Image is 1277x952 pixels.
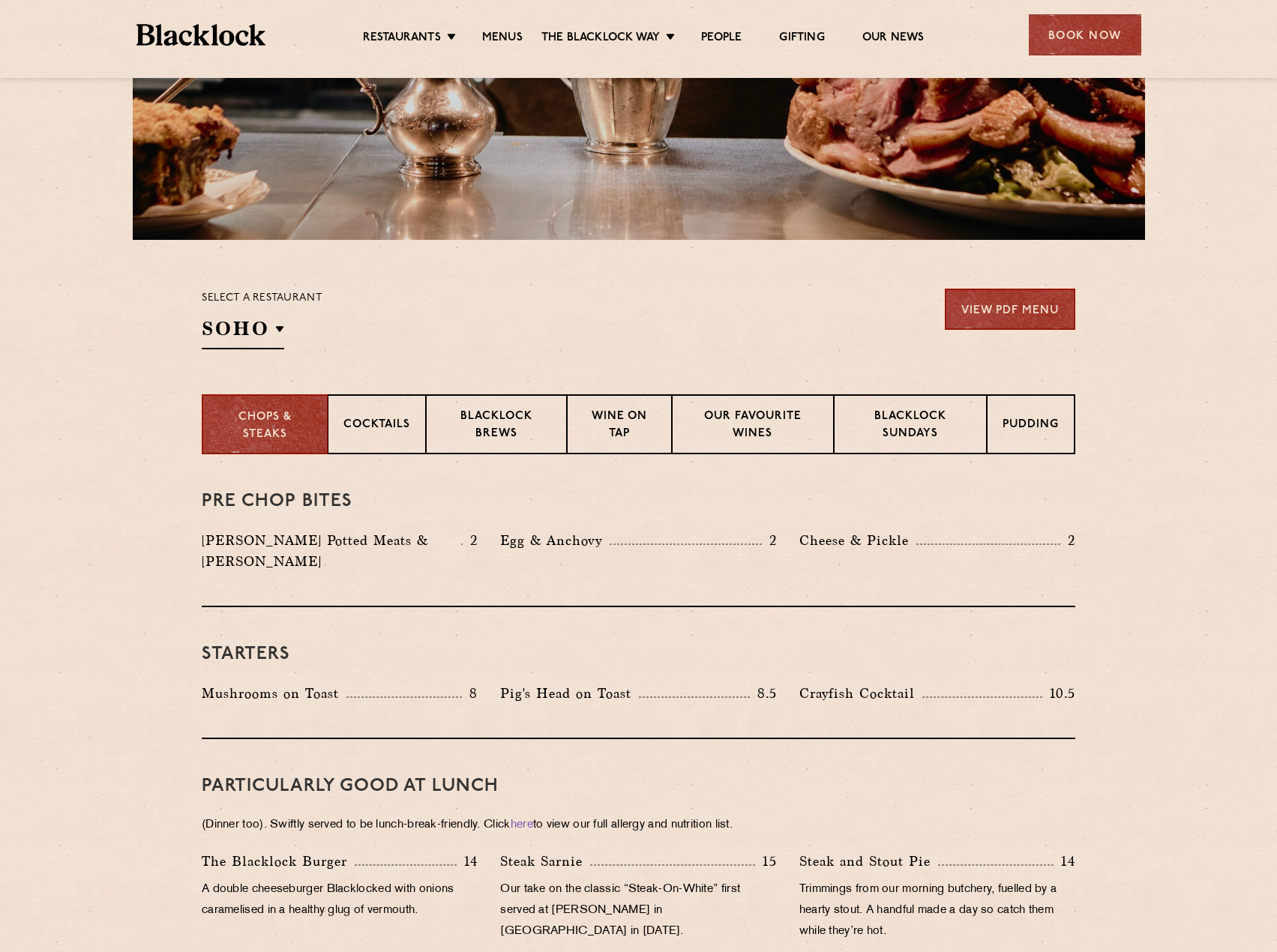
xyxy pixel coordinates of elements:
h2: SOHO [202,316,284,349]
p: Blacklock Brews [442,409,551,444]
p: 15 [755,852,777,871]
p: Trimmings from our morning butchery, fuelled by a hearty stout. A handful made a day so catch the... [799,879,1075,942]
a: View PDF Menu [945,289,1075,330]
a: here [511,819,533,831]
p: 2 [762,531,777,550]
p: Mushrooms on Toast [202,683,346,704]
p: Crayfish Cocktail [799,683,922,704]
p: [PERSON_NAME] Potted Meats & [PERSON_NAME] [202,530,461,572]
p: Wine on Tap [583,409,656,444]
p: Pudding [1003,417,1059,436]
a: Our News [862,31,925,47]
a: The Blacklock Way [541,31,660,47]
p: Our favourite wines [688,409,817,444]
p: Blacklock Sundays [850,409,971,444]
p: Select a restaurant [202,289,322,308]
p: The Blacklock Burger [202,851,355,872]
p: (Dinner too). Swiftly served to be lunch-break-friendly. Click to view our full allergy and nutri... [202,815,1075,836]
p: Steak and Stout Pie [799,851,938,872]
p: 8 [462,684,478,703]
p: Cocktails [343,417,410,436]
h3: Starters [202,645,1075,664]
p: Chops & Steaks [218,409,312,443]
p: 14 [457,852,478,871]
a: People [701,31,742,47]
p: Cheese & Pickle [799,530,916,551]
p: 10.5 [1042,684,1075,703]
p: Our take on the classic “Steak-On-White” first served at [PERSON_NAME] in [GEOGRAPHIC_DATA] in [D... [500,879,776,942]
p: A double cheeseburger Blacklocked with onions caramelised in a healthy glug of vermouth. [202,879,478,921]
a: Restaurants [363,31,441,47]
h3: Pre Chop Bites [202,492,1075,511]
p: Pig's Head on Toast [500,683,639,704]
img: BL_Textured_Logo-footer-cropped.svg [136,24,266,46]
a: Menus [482,31,523,47]
a: Gifting [779,31,824,47]
div: Book Now [1029,14,1141,55]
h3: PARTICULARLY GOOD AT LUNCH [202,777,1075,796]
p: Steak Sarnie [500,851,590,872]
p: 8.5 [750,684,777,703]
p: 14 [1054,852,1075,871]
p: Egg & Anchovy [500,530,610,551]
p: 2 [463,531,478,550]
p: 2 [1060,531,1075,550]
